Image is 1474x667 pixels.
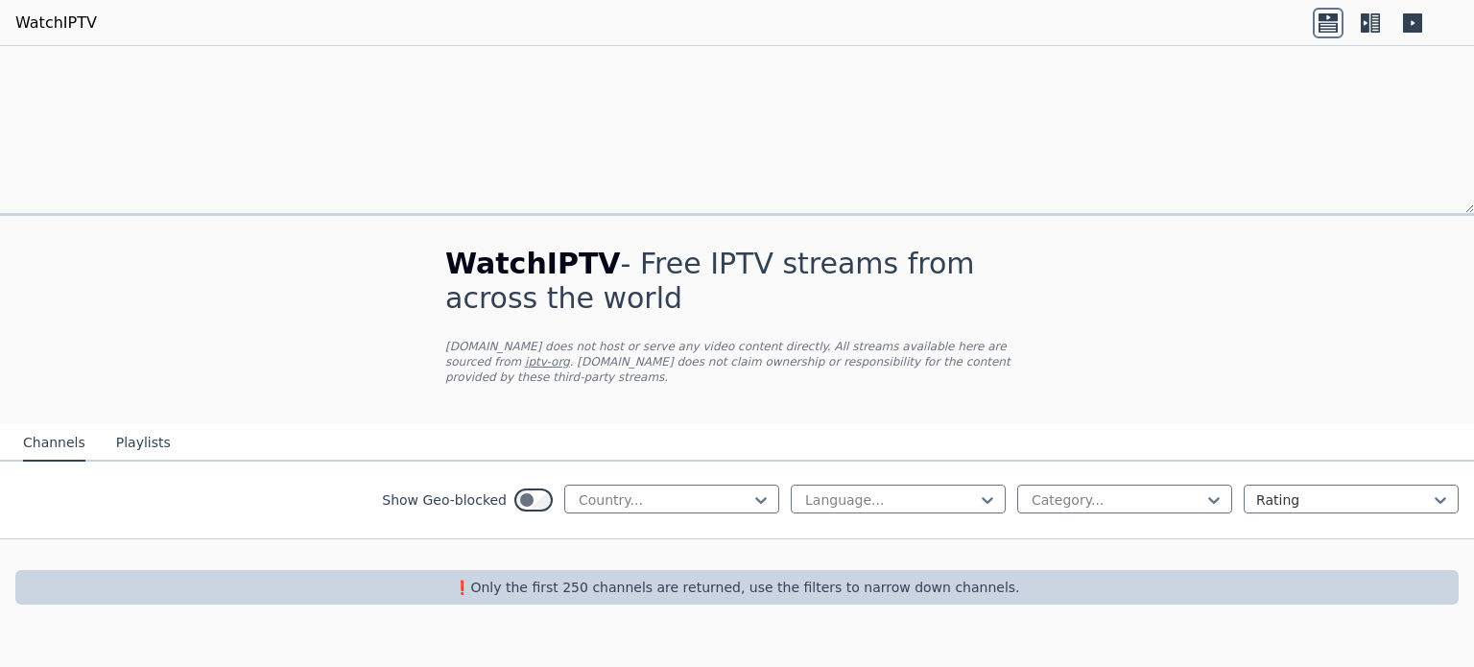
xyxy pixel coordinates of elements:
[445,247,1029,316] h1: - Free IPTV streams from across the world
[23,578,1451,597] p: ❗️Only the first 250 channels are returned, use the filters to narrow down channels.
[445,247,621,280] span: WatchIPTV
[15,12,97,35] a: WatchIPTV
[382,490,507,510] label: Show Geo-blocked
[525,355,570,369] a: iptv-org
[445,339,1029,385] p: [DOMAIN_NAME] does not host or serve any video content directly. All streams available here are s...
[116,425,171,462] button: Playlists
[23,425,85,462] button: Channels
